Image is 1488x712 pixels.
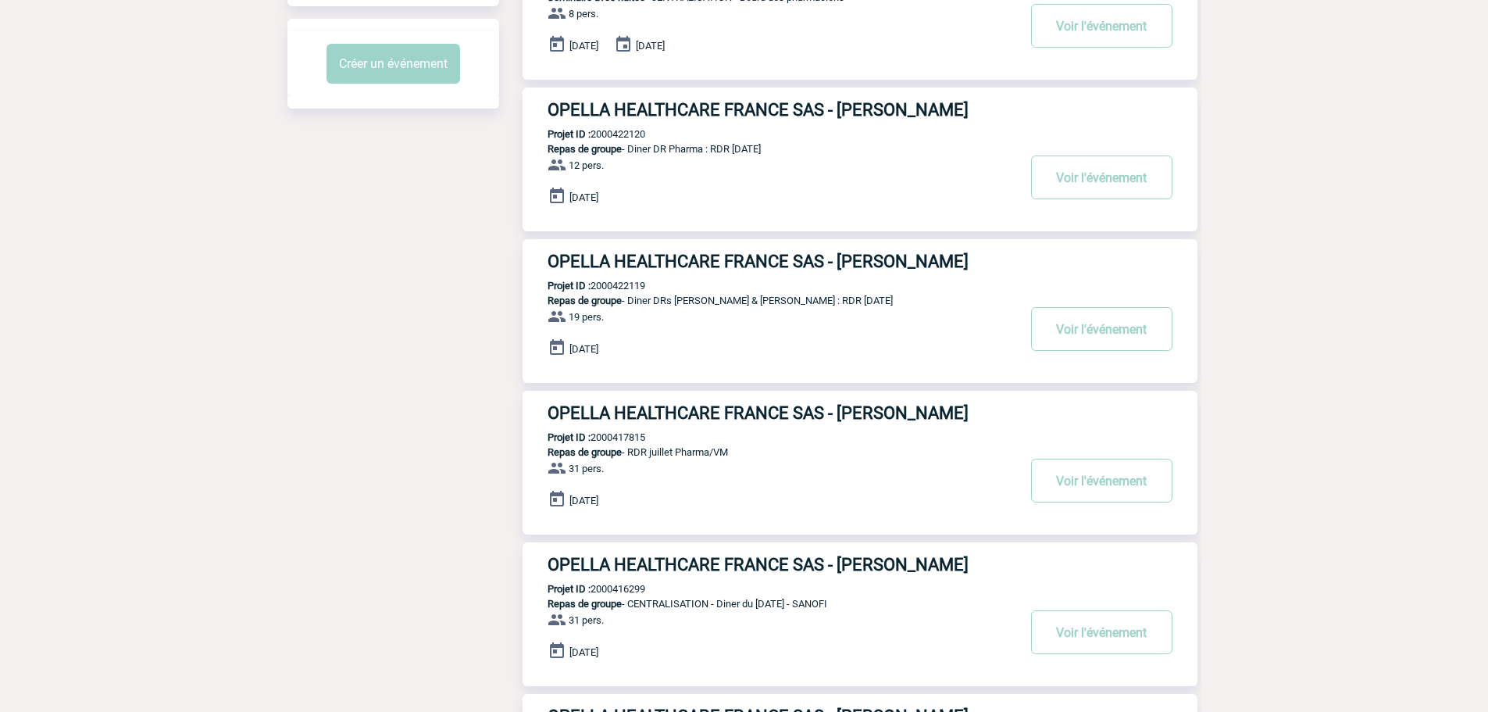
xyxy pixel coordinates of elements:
[548,252,1016,271] h3: OPELLA HEALTHCARE FRANCE SAS - [PERSON_NAME]
[569,495,598,506] span: [DATE]
[548,143,622,155] span: Repas de groupe
[569,191,598,203] span: [DATE]
[548,555,1016,574] h3: OPELLA HEALTHCARE FRANCE SAS - [PERSON_NAME]
[523,100,1197,120] a: OPELLA HEALTHCARE FRANCE SAS - [PERSON_NAME]
[523,431,645,443] p: 2000417815
[523,555,1197,574] a: OPELLA HEALTHCARE FRANCE SAS - [PERSON_NAME]
[1031,4,1172,48] button: Voir l'événement
[523,403,1197,423] a: OPELLA HEALTHCARE FRANCE SAS - [PERSON_NAME]
[1031,307,1172,351] button: Voir l'événement
[523,583,645,595] p: 2000416299
[327,44,460,84] button: Créer un événement
[523,446,1016,458] p: - RDR juillet Pharma/VM
[569,311,604,323] span: 19 pers.
[636,40,665,52] span: [DATE]
[548,100,1016,120] h3: OPELLA HEALTHCARE FRANCE SAS - [PERSON_NAME]
[548,446,622,458] span: Repas de groupe
[569,159,604,171] span: 12 pers.
[569,463,604,474] span: 31 pers.
[523,143,1016,155] p: - Diner DR Pharma : RDR [DATE]
[569,614,604,626] span: 31 pers.
[569,646,598,658] span: [DATE]
[523,295,1016,306] p: - Diner DRs [PERSON_NAME] & [PERSON_NAME] : RDR [DATE]
[548,403,1016,423] h3: OPELLA HEALTHCARE FRANCE SAS - [PERSON_NAME]
[1031,610,1172,654] button: Voir l'événement
[523,252,1197,271] a: OPELLA HEALTHCARE FRANCE SAS - [PERSON_NAME]
[548,583,591,595] b: Projet ID :
[1031,459,1172,503] button: Voir l'événement
[1031,156,1172,199] button: Voir l'événement
[523,280,645,292] p: 2000422119
[569,343,598,355] span: [DATE]
[569,40,598,52] span: [DATE]
[523,598,1016,610] p: - CENTRALISATION - Diner du [DATE] - SANOFI
[548,598,622,610] span: Repas de groupe
[569,8,598,20] span: 8 pers.
[548,431,591,443] b: Projet ID :
[548,295,622,306] span: Repas de groupe
[523,128,645,140] p: 2000422120
[548,280,591,292] b: Projet ID :
[548,128,591,140] b: Projet ID :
